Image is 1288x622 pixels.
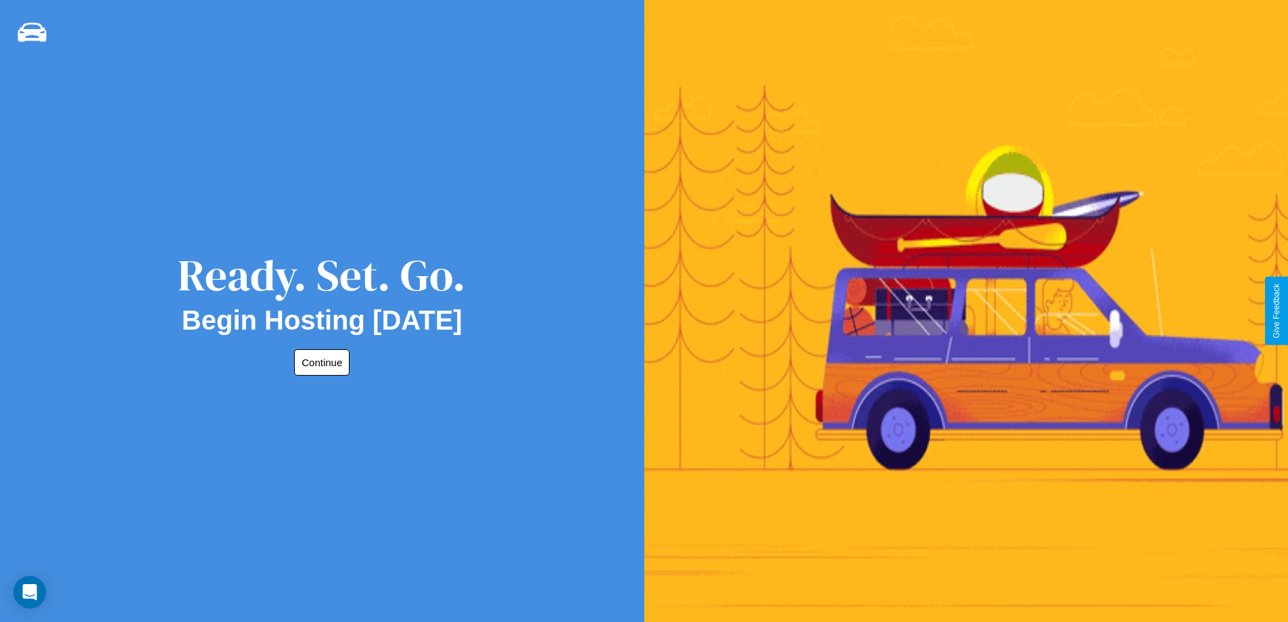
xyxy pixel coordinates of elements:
div: Ready. Set. Go. [178,245,466,305]
div: Open Intercom Messenger [14,576,46,608]
button: Continue [294,349,350,376]
div: Give Feedback [1272,284,1281,338]
h2: Begin Hosting [DATE] [182,305,462,336]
